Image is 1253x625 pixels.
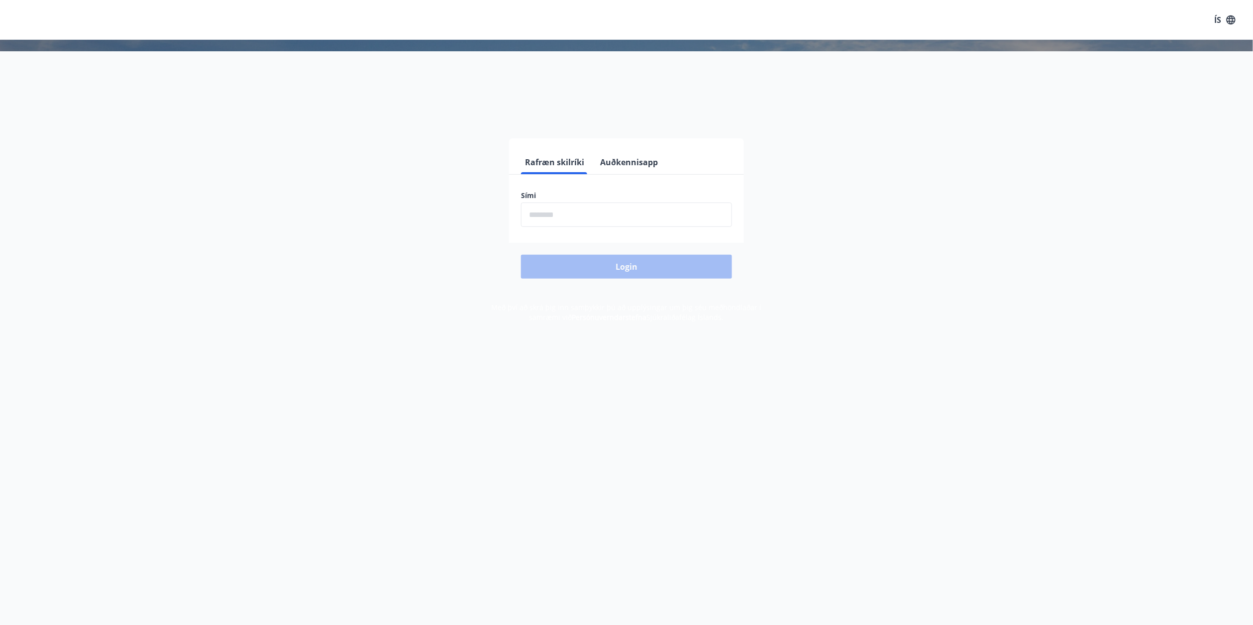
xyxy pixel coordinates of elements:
h1: Félagavefur, Sjúkraliðafélag Íslands [280,60,973,98]
span: Vinsamlegast skráðu þig inn með rafrænum skilríkjum eða Auðkennisappi. [470,106,783,118]
span: Með því að skrá þig inn samþykkir þú að upplýsingar um þig séu meðhöndlaðar í samræmi við Sjúkral... [492,303,762,322]
button: ÍS [1209,11,1241,29]
button: Auðkennisapp [596,150,662,174]
a: Persónuverndarstefna [572,312,647,322]
label: Sími [521,191,732,201]
button: Rafræn skilríki [521,150,588,174]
